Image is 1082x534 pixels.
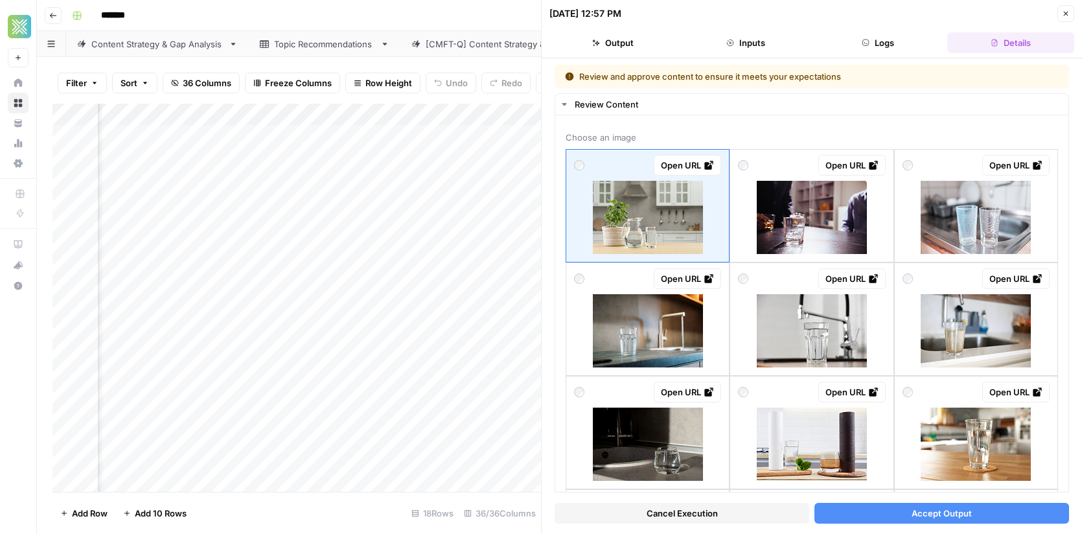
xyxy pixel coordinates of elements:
button: Details [947,32,1075,53]
img: dirty-glass-of-water-in-a-kitchen-environment.jpg [921,294,1031,367]
div: Open URL [661,159,714,172]
button: Help + Support [8,275,29,296]
img: water-filter-cartridge-used-a-glass-of-dirty-water-brown-coloring-and-new-pure-filter-with-a.jpg [757,408,867,481]
img: glass-of-water-on-the-table.jpg [593,408,703,481]
div: 18 Rows [406,503,459,524]
button: Add 10 Rows [115,503,194,524]
span: Freeze Columns [265,76,332,89]
div: [DATE] 12:57 PM [549,7,621,20]
img: beautiful-potted-basil-and-glass-jug-with-water-on-wooden-table-in-kitchen-space-for-text.jpg [593,181,703,254]
a: Open URL [982,155,1050,176]
span: Choose an image [566,131,1058,144]
a: Open URL [982,382,1050,402]
button: Row Height [345,73,420,93]
button: Logs [814,32,942,53]
a: Open URL [982,268,1050,289]
span: Row Height [365,76,412,89]
a: Topic Recommendations [249,31,400,57]
img: brandy-glass-that-is-kept-on-table-in-office-is-a-glass-of-brandy-that-business-people-often.jpg [757,181,867,254]
span: Filter [66,76,87,89]
div: Open URL [989,272,1042,285]
div: Open URL [661,272,714,285]
div: Open URL [661,386,714,399]
button: Filter [58,73,107,93]
button: What's new? [8,255,29,275]
img: glass-of-pure-water-and-bottle-on-kitchen-table.jpg [921,408,1031,481]
button: Inputs [682,32,810,53]
span: Redo [501,76,522,89]
div: Open URL [825,386,879,399]
button: 36 Columns [163,73,240,93]
a: AirOps Academy [8,234,29,255]
div: [CMFT-Q] Content Strategy & Gap Analysis [426,38,601,51]
span: Add Row [72,507,108,520]
img: dirty-and-clean-glass-cups-on-a-kitchen-sink-broken-washing-machine-concept.jpg [921,181,1031,254]
a: Home [8,73,29,93]
a: Open URL [654,382,721,402]
a: Browse [8,93,29,113]
button: Cancel Execution [555,503,809,524]
span: Undo [446,76,468,89]
a: Usage [8,133,29,154]
div: Open URL [825,159,879,172]
img: Xponent21 Logo [8,15,31,38]
a: Content Strategy & Gap Analysis [66,31,249,57]
a: Open URL [818,382,886,402]
span: Add 10 Rows [135,507,187,520]
a: Open URL [818,268,886,289]
button: Output [549,32,677,53]
button: Redo [481,73,531,93]
a: Open URL [818,155,886,176]
img: transparent-glass-of-clean-filtering-water-on-wooden-table-in-kitchen-interior-tap-with.jpg [757,294,867,367]
a: Open URL [654,155,721,176]
button: Review Content [555,94,1068,115]
div: Open URL [825,272,879,285]
a: Open URL [654,268,721,289]
a: [CMFT-Q] Content Strategy & Gap Analysis [400,31,627,57]
a: Your Data [8,113,29,133]
button: Accept Output [814,503,1069,524]
button: Workspace: Xponent21 [8,10,29,43]
a: Settings [8,153,29,174]
span: Sort [121,76,137,89]
div: Review Content [575,98,1061,111]
button: Add Row [52,503,115,524]
div: Topic Recommendations [274,38,375,51]
span: Cancel Execution [647,507,718,520]
img: glass-of-tap-water-on-kitchen-counter-top.jpg [593,294,703,367]
div: Open URL [989,386,1042,399]
span: Accept Output [912,507,972,520]
span: 36 Columns [183,76,231,89]
button: Undo [426,73,476,93]
div: What's new? [8,255,28,275]
div: Content Strategy & Gap Analysis [91,38,224,51]
button: Sort [112,73,157,93]
div: 36/36 Columns [459,503,541,524]
div: Review and approve content to ensure it meets your expectations [565,70,950,83]
button: Freeze Columns [245,73,340,93]
div: Open URL [989,159,1042,172]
